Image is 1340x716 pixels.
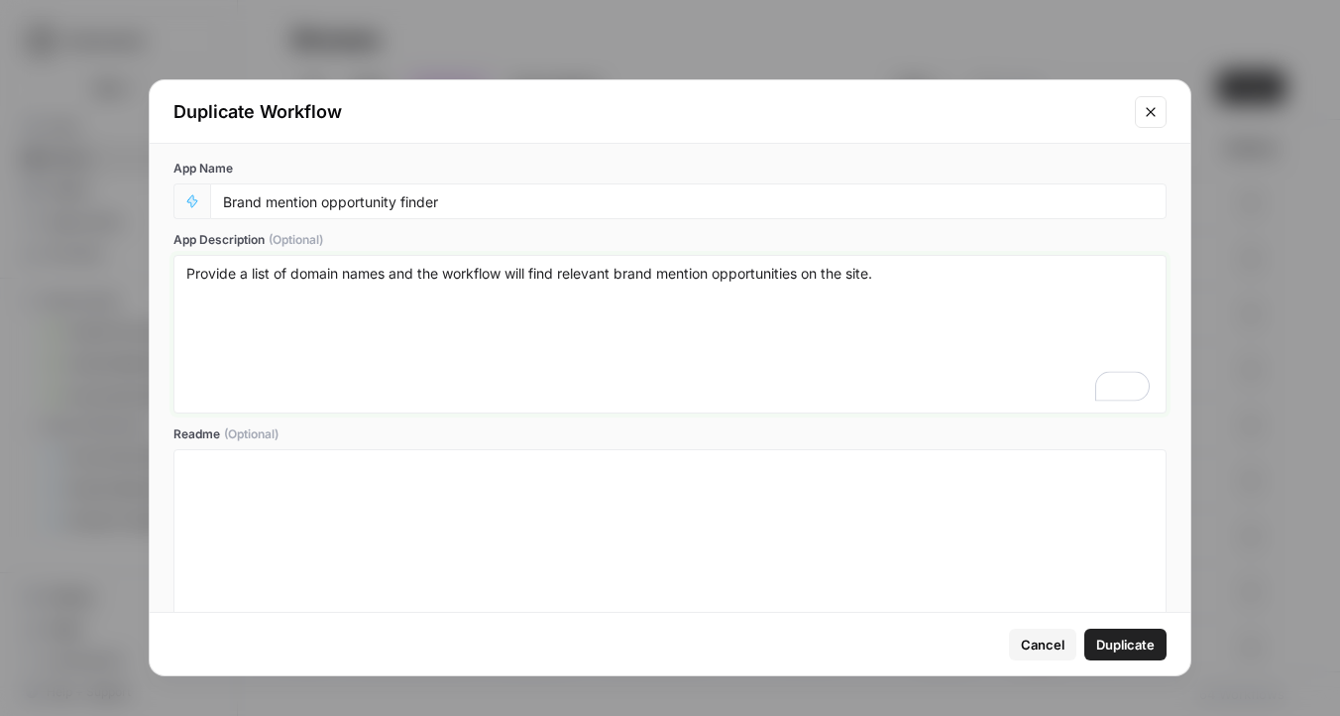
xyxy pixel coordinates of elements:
span: Duplicate [1096,635,1155,655]
label: Readme [173,425,1167,443]
span: (Optional) [269,231,323,249]
button: Duplicate [1084,629,1167,660]
button: Cancel [1009,629,1076,660]
input: Untitled [223,192,1154,210]
label: App Name [173,160,1167,178]
textarea: To enrich screen reader interactions, please activate Accessibility in Grammarly extension settings [186,264,1154,405]
div: Duplicate Workflow [173,98,1123,126]
label: App Description [173,231,1167,249]
button: Close modal [1135,96,1167,128]
span: (Optional) [224,425,279,443]
span: Cancel [1021,635,1064,655]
